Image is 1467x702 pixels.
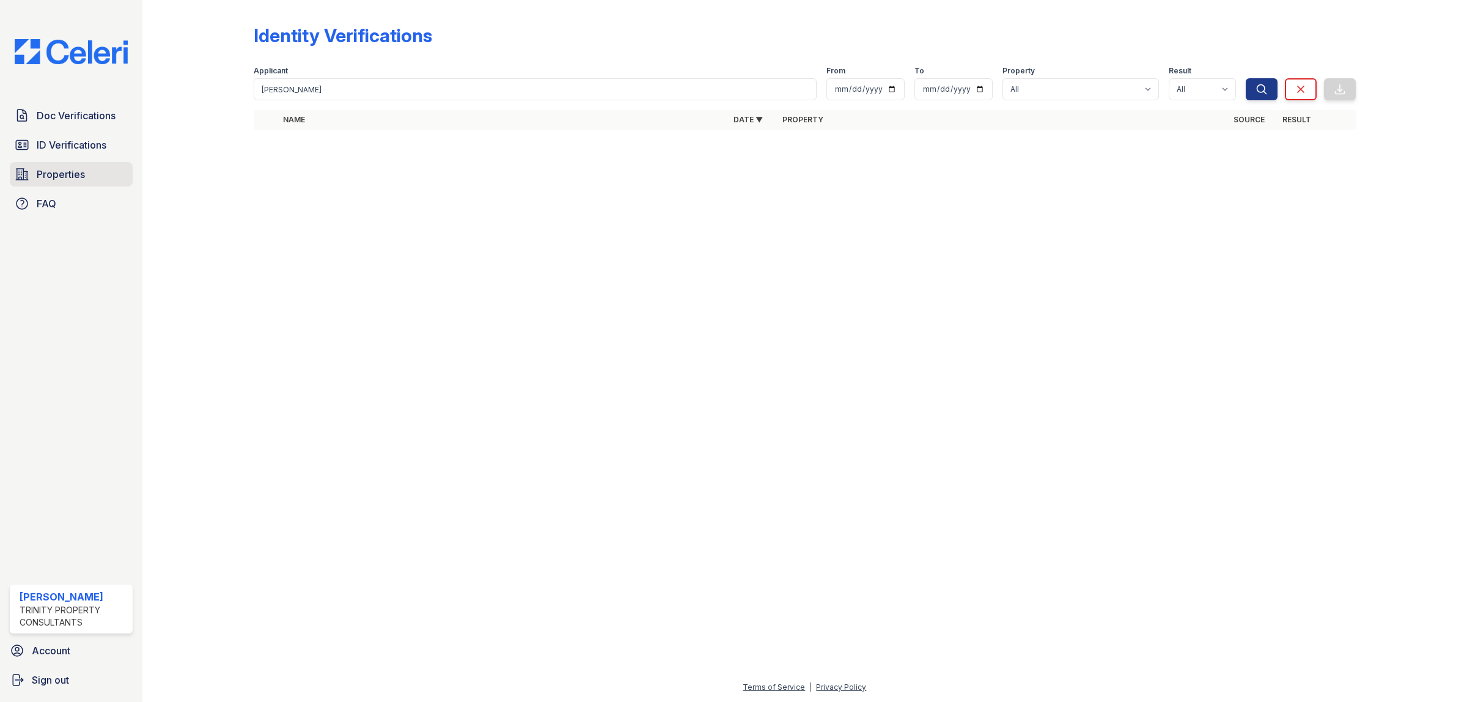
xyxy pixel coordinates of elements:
[254,78,817,100] input: Search by name or phone number
[5,638,138,663] a: Account
[10,191,133,216] a: FAQ
[1169,66,1191,76] label: Result
[37,196,56,211] span: FAQ
[1234,115,1265,124] a: Source
[20,589,128,604] div: [PERSON_NAME]
[826,66,845,76] label: From
[20,604,128,629] div: Trinity Property Consultants
[37,108,116,123] span: Doc Verifications
[782,115,823,124] a: Property
[733,115,763,124] a: Date ▼
[809,682,812,692] div: |
[37,167,85,182] span: Properties
[37,138,106,152] span: ID Verifications
[10,162,133,187] a: Properties
[1002,66,1035,76] label: Property
[32,673,69,687] span: Sign out
[5,668,138,692] a: Sign out
[32,643,70,658] span: Account
[816,682,866,692] a: Privacy Policy
[5,39,138,64] img: CE_Logo_Blue-a8612792a0a2168367f1c8372b55b34899dd931a85d93a1a3d3e32e68fde9ad4.png
[283,115,305,124] a: Name
[254,66,288,76] label: Applicant
[914,66,924,76] label: To
[10,133,133,157] a: ID Verifications
[1282,115,1311,124] a: Result
[10,103,133,128] a: Doc Verifications
[254,24,432,46] div: Identity Verifications
[743,682,805,692] a: Terms of Service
